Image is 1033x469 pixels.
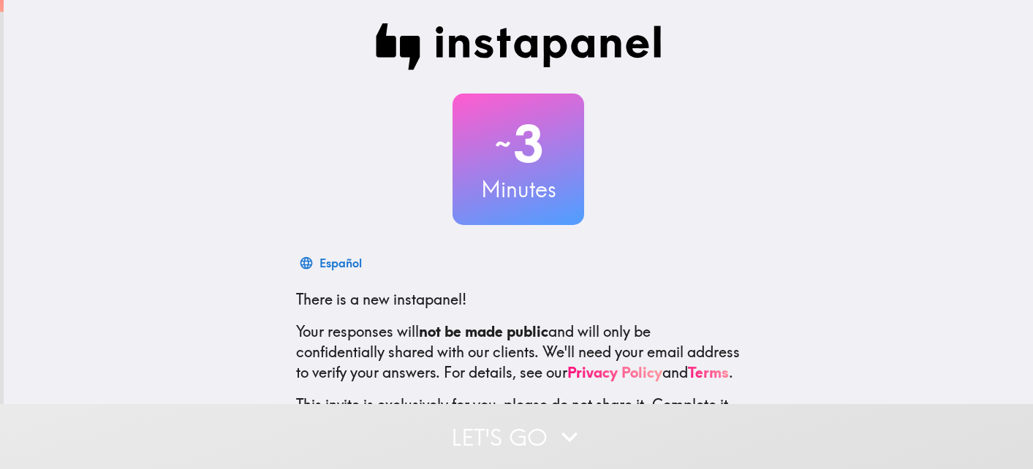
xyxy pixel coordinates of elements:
h2: 3 [453,114,584,174]
img: Instapanel [375,23,662,70]
b: not be made public [419,322,548,340]
span: ~ [493,122,513,166]
div: Español [319,253,362,273]
h3: Minutes [453,174,584,205]
p: Your responses will and will only be confidentially shared with our clients. We'll need your emai... [296,321,741,383]
span: There is a new instapanel! [296,290,466,308]
p: This invite is exclusively for you, please do not share it. Complete it soon because spots are li... [296,394,741,435]
a: Privacy Policy [567,363,662,381]
button: Español [296,248,368,278]
a: Terms [688,363,729,381]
